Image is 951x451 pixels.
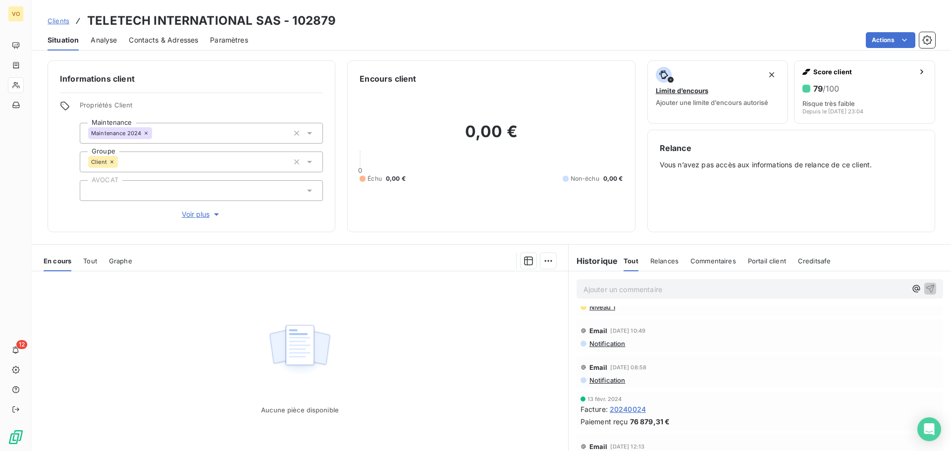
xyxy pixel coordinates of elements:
h6: 79 [813,84,839,94]
span: Contacts & Adresses [129,35,198,45]
span: Échu [368,174,382,183]
div: Open Intercom Messenger [917,417,941,441]
span: 13 févr. 2024 [587,396,622,402]
span: 0,00 € [603,174,623,183]
span: En cours [44,257,71,265]
span: Propriétés Client [80,101,323,115]
span: Niveau 1 [588,303,615,311]
span: Analyse [91,35,117,45]
span: Creditsafe [798,257,831,265]
span: /100 [823,84,839,94]
span: Tout [83,257,97,265]
span: Situation [48,35,79,45]
span: Portail client [748,257,786,265]
h6: Historique [569,255,618,267]
h2: 0,00 € [360,122,623,151]
span: Aucune pièce disponible [261,406,339,414]
span: 12 [16,340,27,349]
span: Email [589,327,608,335]
h6: Relance [660,142,923,154]
button: Score client79/100Risque très faibleDepuis le [DATE] 23:04 [794,60,935,124]
span: Voir plus [182,209,221,219]
img: Logo LeanPay [8,429,24,445]
span: [DATE] 12:13 [610,444,644,450]
span: Email [589,363,608,371]
span: Clients [48,17,69,25]
input: Ajouter une valeur [118,157,126,166]
div: Vous n’avez pas accès aux informations de relance de ce client. [660,142,923,220]
span: Notification [588,340,626,348]
span: Facture : [581,404,608,414]
span: 76 879,31 € [630,416,670,427]
img: Empty state [268,319,331,381]
span: Paramètres [210,35,248,45]
h6: Informations client [60,73,323,85]
span: Maintenance 2024 [91,130,141,136]
span: Notification [588,376,626,384]
span: Ajouter une limite d’encours autorisé [656,99,768,106]
input: Ajouter une valeur [152,129,160,138]
span: Tout [624,257,638,265]
span: Commentaires [690,257,736,265]
div: VO [8,6,24,22]
span: Email [589,443,608,451]
span: [DATE] 08:58 [610,364,646,370]
span: 20240024 [610,404,646,414]
span: 0,00 € [386,174,406,183]
span: 0 [358,166,362,174]
span: Non-échu [571,174,599,183]
span: Client [91,159,107,165]
span: Limite d’encours [656,87,708,95]
h3: TELETECH INTERNATIONAL SAS - 102879 [87,12,336,30]
span: [DATE] 10:49 [610,328,645,334]
a: Clients [48,16,69,26]
span: Graphe [109,257,132,265]
input: Ajouter une valeur [88,186,96,195]
button: Actions [866,32,915,48]
button: Voir plus [80,209,323,220]
span: Depuis le [DATE] 23:04 [802,108,863,114]
span: Risque très faible [802,100,855,107]
h6: Encours client [360,73,416,85]
span: Relances [650,257,679,265]
button: Limite d’encoursAjouter une limite d’encours autorisé [647,60,789,124]
span: Score client [813,68,914,76]
span: Paiement reçu [581,416,628,427]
